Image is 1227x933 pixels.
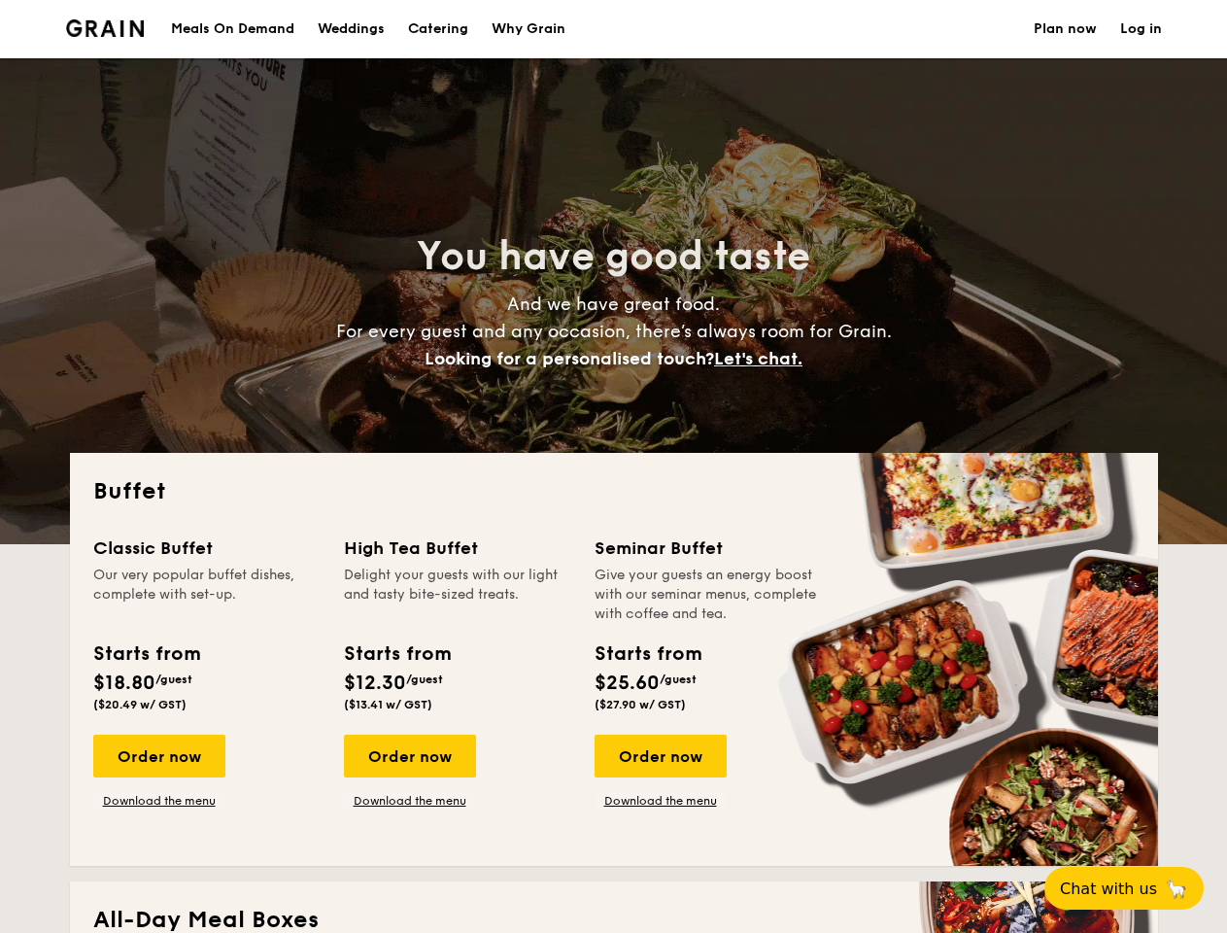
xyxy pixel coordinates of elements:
[595,566,822,624] div: Give your guests an energy boost with our seminar menus, complete with coffee and tea.
[336,294,892,369] span: And we have great food. For every guest and any occasion, there’s always room for Grain.
[1060,880,1157,898] span: Chat with us
[344,639,450,669] div: Starts from
[93,535,321,562] div: Classic Buffet
[344,735,476,777] div: Order now
[1165,878,1188,900] span: 🦙
[344,535,571,562] div: High Tea Buffet
[595,793,727,809] a: Download the menu
[595,535,822,562] div: Seminar Buffet
[1044,867,1204,910] button: Chat with us🦙
[425,348,714,369] span: Looking for a personalised touch?
[66,19,145,37] img: Grain
[93,735,225,777] div: Order now
[93,566,321,624] div: Our very popular buffet dishes, complete with set-up.
[344,566,571,624] div: Delight your guests with our light and tasty bite-sized treats.
[595,639,700,669] div: Starts from
[93,672,155,695] span: $18.80
[660,673,697,686] span: /guest
[344,672,406,695] span: $12.30
[406,673,443,686] span: /guest
[344,698,432,711] span: ($13.41 w/ GST)
[93,639,199,669] div: Starts from
[344,793,476,809] a: Download the menu
[93,793,225,809] a: Download the menu
[155,673,192,686] span: /guest
[595,672,660,695] span: $25.60
[66,19,145,37] a: Logotype
[93,476,1135,507] h2: Buffet
[714,348,802,369] span: Let's chat.
[595,698,686,711] span: ($27.90 w/ GST)
[595,735,727,777] div: Order now
[93,698,187,711] span: ($20.49 w/ GST)
[417,233,810,280] span: You have good taste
